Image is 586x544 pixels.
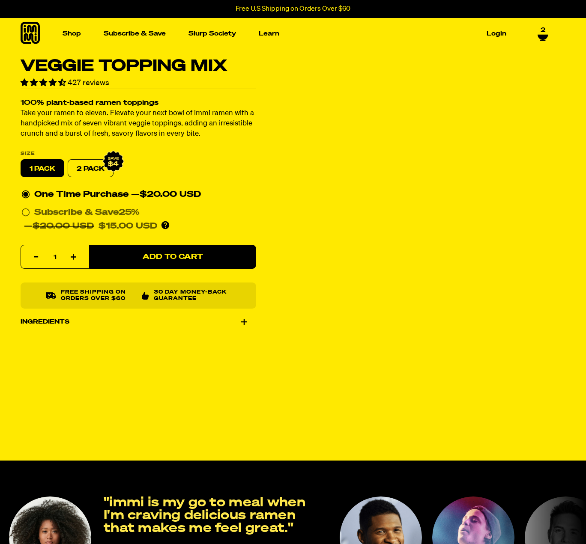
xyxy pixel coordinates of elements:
h2: 100% plant-based ramen toppings [21,100,256,107]
span: 25% [119,208,140,217]
p: "immi is my go to meal when I'm craving delicious ramen that makes me feel great." [104,496,329,535]
label: 2 PACK [68,160,114,178]
a: Shop [59,27,84,40]
p: Take your ramen to eleven. Elevate your next bowl of immi ramen with a handpicked mix of seven vi... [21,109,256,140]
p: Free shipping on orders over $60 [61,290,135,302]
span: 427 reviews [68,79,109,87]
p: 30 Day Money-Back Guarantee [154,290,230,302]
div: — [131,188,201,202]
span: 4.36 stars [21,79,68,87]
a: 2 [538,24,548,38]
span: $20.00 USD [140,190,201,199]
h1: Veggie Topping Mix [21,58,256,74]
div: — [24,220,157,233]
button: Add to Cart [89,245,256,269]
a: Subscribe & Save [100,27,169,40]
a: Login [483,27,510,40]
p: Free U.S Shipping on Orders Over $60 [236,5,350,13]
a: Slurp Society [185,27,239,40]
label: 1 PACK [21,160,64,178]
label: Size [21,152,256,156]
del: $20.00 USD [33,222,94,231]
span: 2 [541,24,545,31]
a: Learn [255,27,283,40]
input: quantity [26,246,84,270]
span: Add to Cart [143,253,203,261]
div: Subscribe & Save [34,206,140,220]
nav: Main navigation [59,18,510,49]
span: $15.00 USD [99,222,157,231]
div: Ingredients [21,310,256,334]
div: One Time Purchase [21,188,255,202]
